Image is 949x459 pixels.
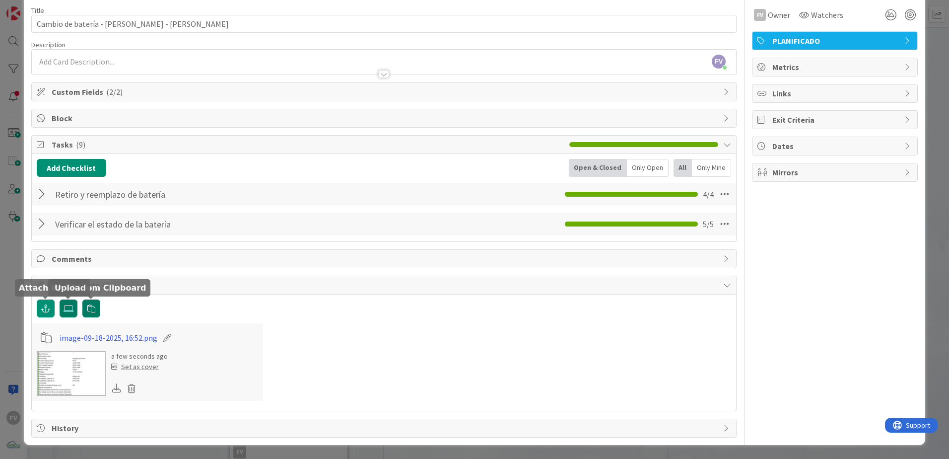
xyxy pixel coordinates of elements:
span: Mirrors [772,166,899,178]
div: Set as cover [111,362,159,372]
button: Add Checklist [37,159,106,177]
span: Custom Fields [52,86,718,98]
div: Only Mine [692,159,731,177]
h5: Paste from Clipboard [52,283,146,293]
span: Metrics [772,61,899,73]
input: type card name here... [31,15,737,33]
span: Dates [772,140,899,152]
span: 4 / 4 [703,188,714,200]
span: Attachments [52,279,718,291]
span: Support [21,1,45,13]
span: Tasks [52,139,564,151]
div: Only Open [627,159,669,177]
span: History [52,422,718,434]
span: Exit Criteria [772,114,899,126]
span: Comments [52,253,718,265]
div: All [674,159,692,177]
span: Watchers [811,9,843,21]
span: PLANIFICADO [772,35,899,47]
input: Add Checklist... [52,215,275,233]
h5: Attach by URL [19,283,82,293]
h5: Upload [55,283,86,293]
input: Add Checklist... [52,185,275,203]
span: Owner [768,9,790,21]
label: Title [31,6,44,15]
span: ( 2/2 ) [106,87,123,97]
a: image-09-18-2025, 16:52.png [60,332,157,344]
div: a few seconds ago [111,351,168,362]
span: Block [52,112,718,124]
span: FV [712,55,726,69]
span: ( 9 ) [76,140,85,150]
div: Open & Closed [569,159,627,177]
span: Links [772,87,899,99]
span: 5 / 5 [703,218,714,230]
span: Description [31,40,66,49]
div: Download [111,382,122,395]
div: FV [754,9,766,21]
